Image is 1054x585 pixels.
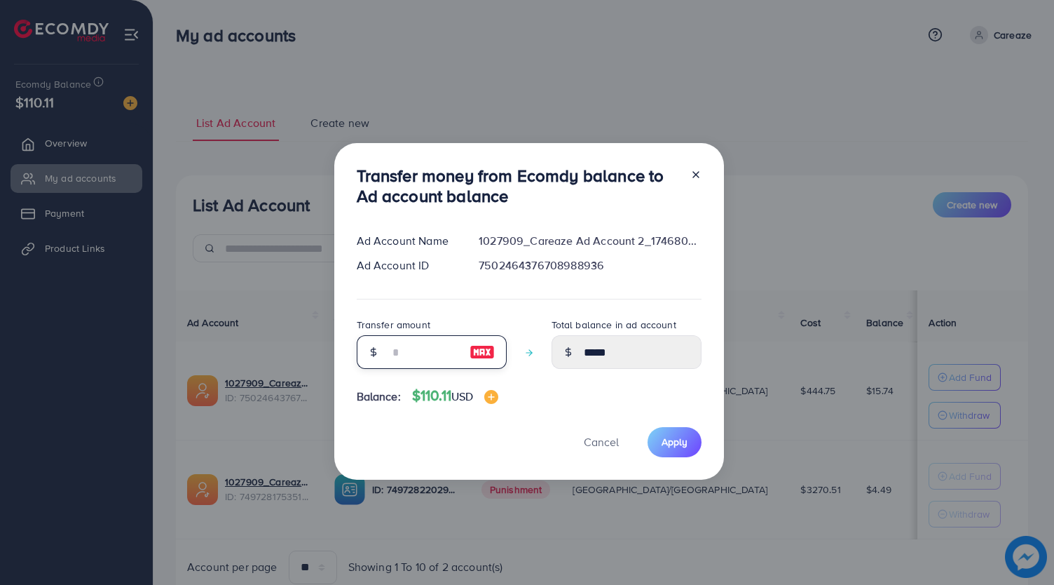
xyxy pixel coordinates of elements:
[345,233,468,249] div: Ad Account Name
[357,318,430,332] label: Transfer amount
[584,434,619,450] span: Cancel
[345,257,468,274] div: Ad Account ID
[662,435,687,449] span: Apply
[552,318,676,332] label: Total balance in ad account
[467,257,712,274] div: 7502464376708988936
[357,166,679,206] h3: Transfer money from Ecomdy balance to Ad account balance
[470,344,495,361] img: image
[484,390,498,404] img: image
[648,427,701,457] button: Apply
[566,427,636,457] button: Cancel
[412,387,499,405] h4: $110.11
[467,233,712,249] div: 1027909_Careaze Ad Account 2_1746803855755
[357,389,401,405] span: Balance:
[451,389,473,404] span: USD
